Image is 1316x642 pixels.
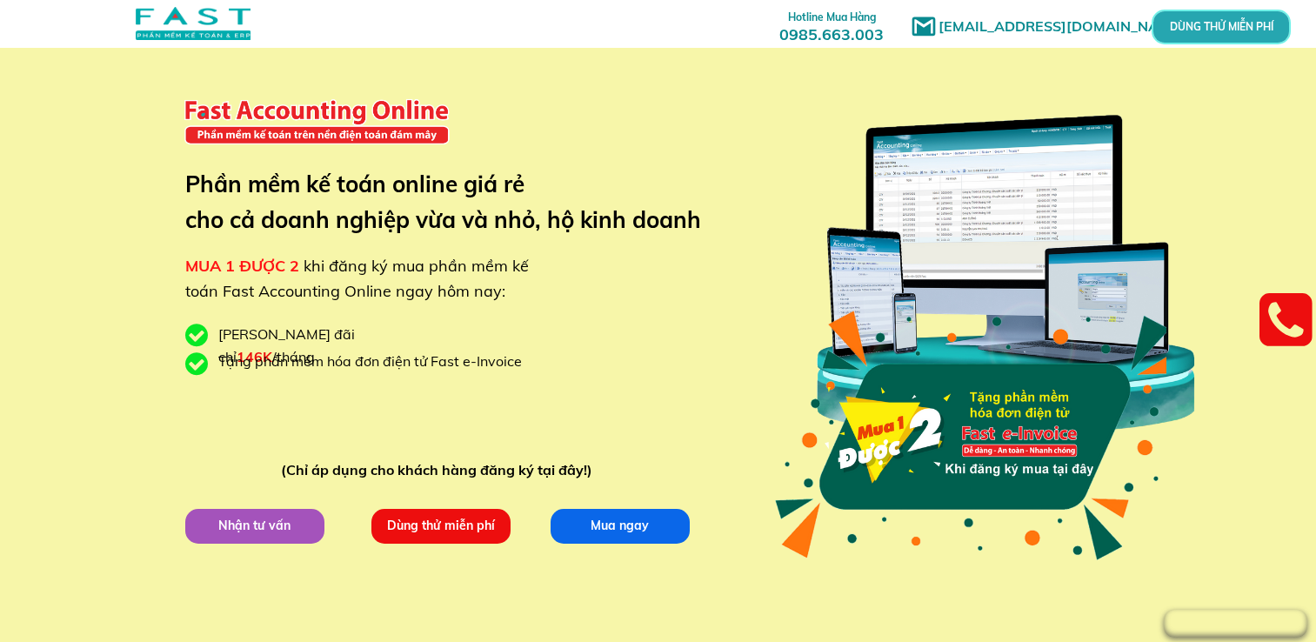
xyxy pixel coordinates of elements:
h3: Phần mềm kế toán online giá rẻ cho cả doanh nghiệp vừa và nhỏ, hộ kinh doanh [185,166,727,238]
span: Hotline Mua Hàng [788,10,876,23]
span: MUA 1 ĐƯỢC 2 [185,256,299,276]
div: (Chỉ áp dụng cho khách hàng đăng ký tại đây!) [281,459,600,482]
p: Dùng thử miễn phí [371,509,511,544]
div: Tặng phần mềm hóa đơn điện tử Fast e-Invoice [218,351,535,373]
p: Mua ngay [551,509,690,544]
h3: 0985.663.003 [760,6,903,43]
span: khi đăng ký mua phần mềm kế toán Fast Accounting Online ngay hôm nay: [185,256,529,301]
div: [PERSON_NAME] đãi chỉ /tháng [218,324,444,368]
p: Nhận tư vấn [185,509,324,544]
h1: [EMAIL_ADDRESS][DOMAIN_NAME] [939,16,1195,38]
span: 146K [237,348,272,365]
